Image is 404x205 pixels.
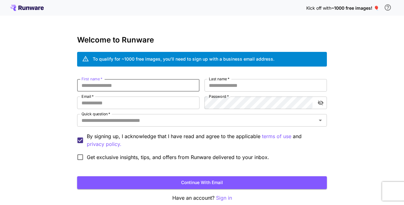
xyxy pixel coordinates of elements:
p: By signing up, I acknowledge that I have read and agree to the applicable and [87,132,322,148]
button: Sign in [216,194,232,202]
p: privacy policy. [87,140,121,148]
button: By signing up, I acknowledge that I have read and agree to the applicable terms of use and [87,140,121,148]
label: First name [81,76,102,82]
span: ~1000 free images! 🎈 [331,5,379,11]
button: Continue with email [77,176,327,189]
label: Password [209,94,229,99]
label: Quick question [81,111,110,117]
label: Last name [209,76,229,82]
span: Get exclusive insights, tips, and offers from Runware delivered to your inbox. [87,153,269,161]
button: By signing up, I acknowledge that I have read and agree to the applicable and privacy policy. [262,132,291,140]
p: Have an account? [77,194,327,202]
span: Kick off with [306,5,331,11]
button: Open [316,116,325,125]
label: Email [81,94,94,99]
p: terms of use [262,132,291,140]
button: toggle password visibility [315,97,326,108]
button: In order to qualify for free credit, you need to sign up with a business email address and click ... [382,1,394,14]
div: To qualify for ~1000 free images, you’ll need to sign up with a business email address. [93,56,274,62]
h3: Welcome to Runware [77,36,327,44]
